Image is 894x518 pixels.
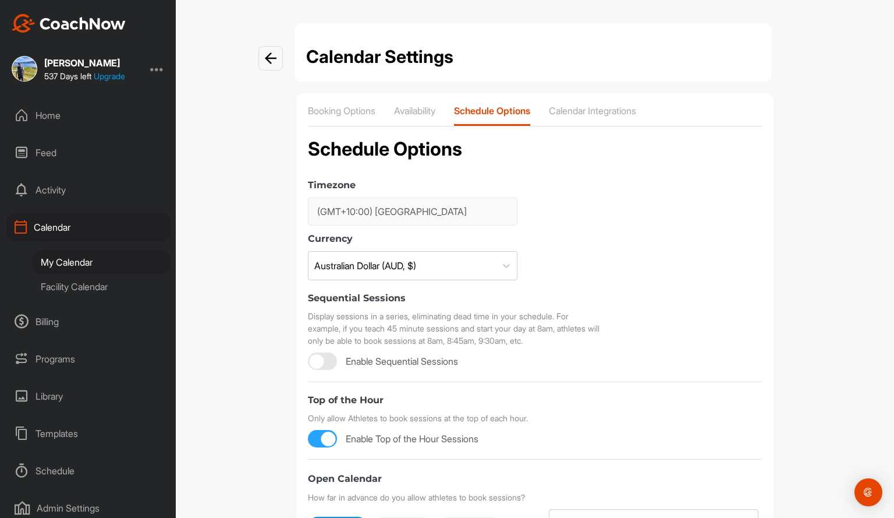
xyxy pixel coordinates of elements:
img: info [265,52,276,64]
img: square_b33d83ca01a2c93ab7749f9c8b1ed9b1.jpg [12,56,37,82]
div: Facility Calendar [33,274,171,299]
div: Templates [6,419,171,448]
label: Currency [308,233,353,244]
img: CoachNow [12,14,126,33]
div: Home [6,101,171,130]
a: Upgrade [94,71,125,81]
div: Calendar [6,213,171,242]
div: Library [6,382,171,411]
p: Booking Options [308,105,375,117]
div: Programs [6,344,171,373]
span: Enable Top of the Hour Sessions [346,433,478,445]
div: Open Intercom Messenger [854,478,882,506]
span: Display sessions in a series, eliminating dead time in your schedule. For example, if you teach 4... [308,310,603,347]
span: Top of the Hour [308,394,762,406]
span: Only allow Athletes to book sessions at the top of each hour. [308,412,762,424]
p: Schedule Options [454,105,530,117]
span: 537 Days left [44,71,91,81]
p: Availability [394,105,435,117]
div: Australian Dollar (AUD, $) [314,259,416,273]
div: Feed [6,138,171,167]
div: [PERSON_NAME] [44,58,125,68]
label: Open Calendar [308,473,382,484]
p: Calendar Integrations [549,105,636,117]
div: Activity [6,175,171,205]
div: How far in advance do you allow athletes to book sessions? [308,491,762,503]
div: My Calendar [33,250,171,274]
span: Sequential Sessions [308,292,603,304]
div: Schedule [6,456,171,485]
span: Enable Sequential Sessions [346,355,458,368]
label: Timezone [308,179,356,191]
h1: Calendar Settings [306,44,760,70]
div: Billing [6,307,171,336]
h2: Schedule Options [308,135,462,163]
